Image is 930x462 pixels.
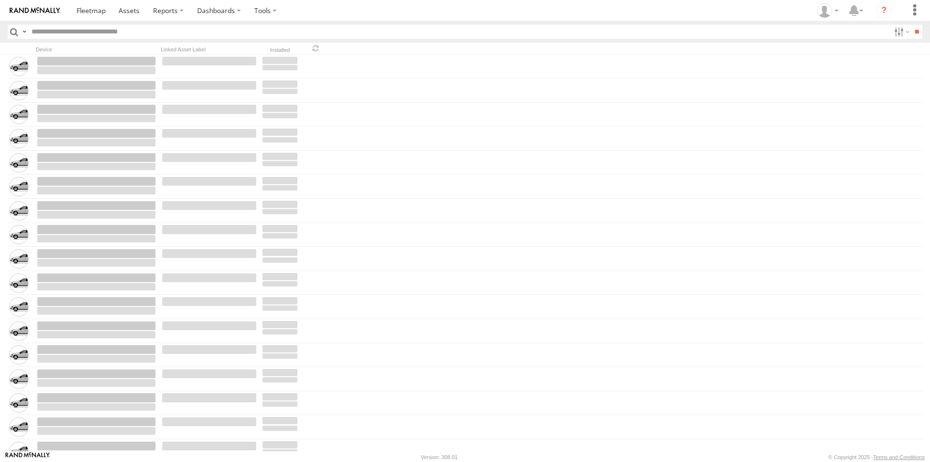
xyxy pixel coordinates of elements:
img: rand-logo.svg [10,7,60,14]
div: Linked Asset Label [161,46,258,53]
div: Version: 308.01 [421,454,458,460]
i: ? [876,3,892,18]
label: Search Filter Options [890,25,911,39]
div: Device [36,46,157,53]
a: Visit our Website [5,452,50,462]
div: © Copyright 2025 - [828,454,925,460]
div: EMMANUEL SOTELO [814,3,842,18]
label: Search Query [20,25,28,39]
a: Terms and Conditions [873,454,925,460]
span: Refresh [310,44,322,53]
div: Installed [262,48,298,53]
